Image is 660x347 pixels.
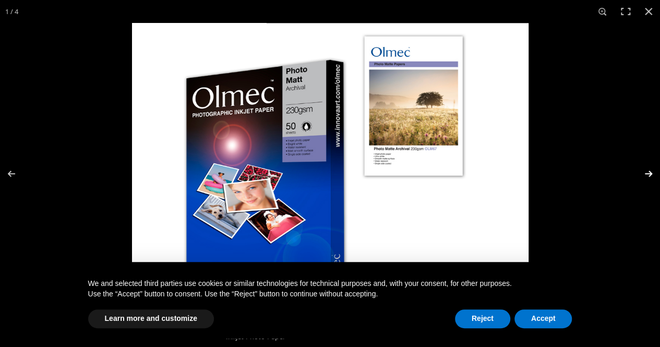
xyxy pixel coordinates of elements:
img: Olmec-Photo-Matte-Archival-230gsm_OLM-67_Sheet-Format-Inkjet-Photo-Paper [132,23,529,316]
p: We and selected third parties use cookies or similar technologies for technical purposes and, wit... [88,279,572,289]
button: Next (arrow right) [623,148,660,200]
button: Learn more and customize [88,309,214,328]
button: Accept [514,309,572,328]
button: Reject [455,309,510,328]
p: Use the “Accept” button to consent. Use the “Reject” button to continue without accepting. [88,289,572,300]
